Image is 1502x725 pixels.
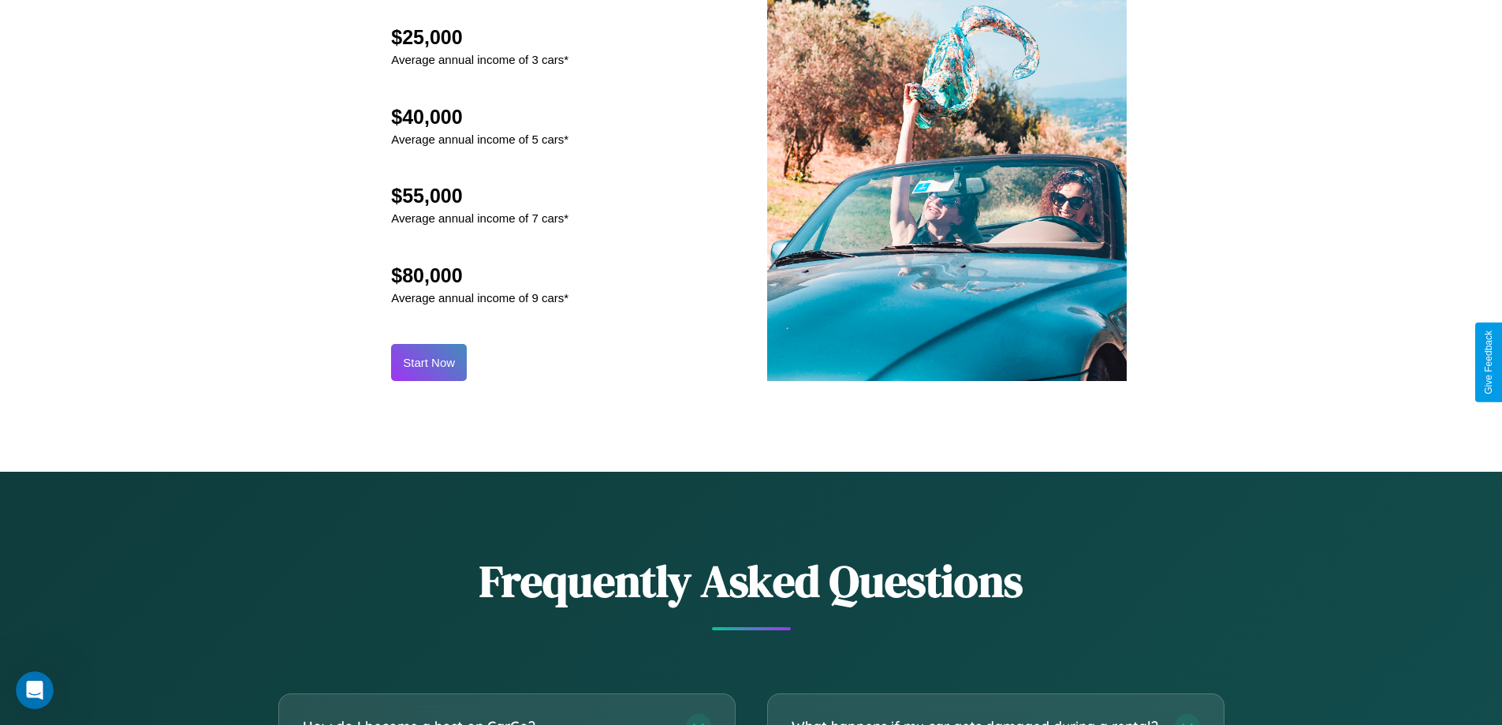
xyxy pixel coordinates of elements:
[1483,331,1494,394] div: Give Feedback
[391,49,568,70] p: Average annual income of 3 cars*
[391,207,568,229] p: Average annual income of 7 cars*
[391,106,568,129] h2: $40,000
[391,26,568,49] h2: $25,000
[16,671,54,709] iframe: Intercom live chat
[391,129,568,150] p: Average annual income of 5 cars*
[391,185,568,207] h2: $55,000
[278,551,1224,611] h2: Frequently Asked Questions
[391,264,568,287] h2: $80,000
[391,344,467,381] button: Start Now
[391,287,568,308] p: Average annual income of 9 cars*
